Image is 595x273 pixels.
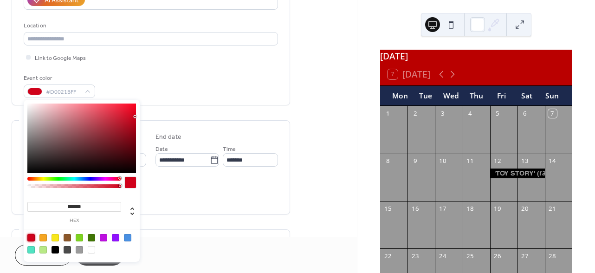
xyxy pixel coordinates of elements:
[64,234,71,241] div: #8B572A
[46,87,80,97] span: #D0021BFF
[490,169,545,178] div: 'TOY STORY' (rated: G)
[76,234,83,241] div: #7ED321
[383,157,392,165] div: 8
[39,246,47,253] div: #B8E986
[411,109,420,117] div: 2
[493,157,502,165] div: 12
[548,109,556,117] div: 7
[27,246,35,253] div: #50E3C2
[521,252,529,260] div: 27
[466,157,474,165] div: 11
[464,86,489,106] div: Thu
[439,109,447,117] div: 3
[35,53,86,63] span: Link to Google Maps
[548,252,556,260] div: 28
[223,144,236,154] span: Time
[52,246,59,253] div: #000000
[100,234,107,241] div: #BD10E0
[124,234,131,241] div: #4A90E2
[380,50,572,63] div: [DATE]
[548,157,556,165] div: 14
[88,246,95,253] div: #FFFFFF
[27,234,35,241] div: #D0021B
[155,132,181,142] div: End date
[88,234,95,241] div: #417505
[489,86,514,106] div: Fri
[383,204,392,213] div: 15
[413,86,439,106] div: Tue
[521,109,529,117] div: 6
[383,109,392,117] div: 1
[76,246,83,253] div: #9B9B9B
[493,109,502,117] div: 5
[15,245,72,266] button: Cancel
[411,252,420,260] div: 23
[521,157,529,165] div: 13
[466,204,474,213] div: 18
[383,252,392,260] div: 22
[438,86,464,106] div: Wed
[155,144,168,154] span: Date
[521,204,529,213] div: 20
[411,157,420,165] div: 9
[466,252,474,260] div: 25
[112,234,119,241] div: #9013FE
[514,86,540,106] div: Sat
[439,204,447,213] div: 17
[411,204,420,213] div: 16
[493,252,502,260] div: 26
[27,218,121,223] label: hex
[493,204,502,213] div: 19
[64,246,71,253] div: #4A4A4A
[439,252,447,260] div: 24
[539,86,565,106] div: Sun
[548,204,556,213] div: 21
[39,234,47,241] div: #F5A623
[466,109,474,117] div: 4
[388,86,413,106] div: Mon
[52,234,59,241] div: #F8E71C
[24,73,93,83] div: Event color
[439,157,447,165] div: 10
[24,21,276,31] div: Location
